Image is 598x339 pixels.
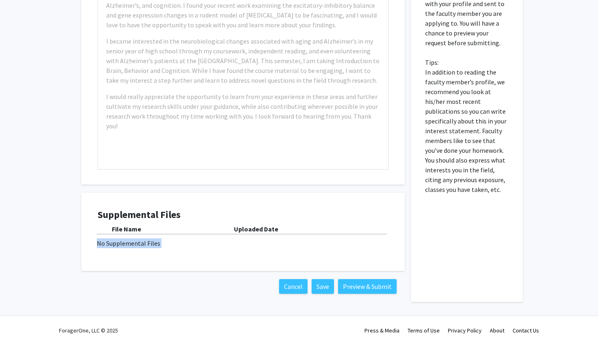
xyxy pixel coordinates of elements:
[364,327,399,334] a: Press & Media
[312,279,334,294] button: Save
[338,279,397,294] button: Preview & Submit
[234,225,278,233] b: Uploaded Date
[513,327,539,334] a: Contact Us
[490,327,504,334] a: About
[112,225,141,233] b: File Name
[98,209,388,221] h4: Supplemental Files
[97,238,389,248] div: No Supplemental Files
[106,36,380,85] p: I became interested in the neurobiological changes associated with aging and Alzheimer’s in my se...
[448,327,482,334] a: Privacy Policy
[6,302,35,333] iframe: Chat
[279,279,308,294] button: Cancel
[408,327,440,334] a: Terms of Use
[106,92,380,131] p: I would really appreciate the opportunity to learn from your experience in these areas and furthe...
